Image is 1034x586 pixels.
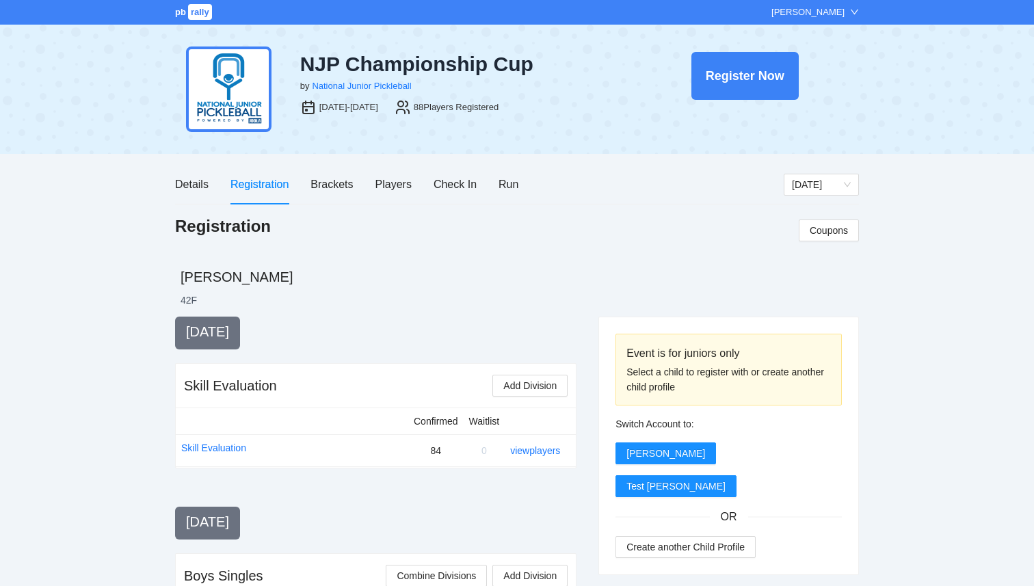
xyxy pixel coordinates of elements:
[181,267,859,287] h2: [PERSON_NAME]
[626,479,726,494] span: Test [PERSON_NAME]
[434,176,477,193] div: Check In
[319,101,378,114] div: [DATE]-[DATE]
[510,445,560,456] a: view players
[300,52,620,77] div: NJP Championship Cup
[810,223,848,238] span: Coupons
[175,7,214,17] a: pbrally
[481,445,487,456] span: 0
[184,376,277,395] div: Skill Evaluation
[615,416,842,431] div: Switch Account to:
[503,568,557,583] span: Add Division
[181,293,197,307] li: 42 F
[312,81,411,91] a: National Junior Pickleball
[771,5,845,19] div: [PERSON_NAME]
[300,79,310,93] div: by
[799,219,859,241] button: Coupons
[184,566,263,585] div: Boys Singles
[469,414,500,429] div: Waitlist
[408,434,464,466] td: 84
[626,446,705,461] span: [PERSON_NAME]
[175,7,186,17] span: pb
[188,4,212,20] span: rally
[691,52,799,100] button: Register Now
[792,174,851,195] span: Thursday
[626,540,745,555] span: Create another Child Profile
[230,176,289,193] div: Registration
[375,176,412,193] div: Players
[186,46,271,132] img: njp-logo2.png
[850,8,859,16] span: down
[710,508,748,525] span: OR
[175,176,209,193] div: Details
[186,324,229,339] span: [DATE]
[397,568,476,583] span: Combine Divisions
[175,215,271,237] h1: Registration
[181,440,246,455] a: Skill Evaluation
[414,414,458,429] div: Confirmed
[626,364,831,395] div: Select a child to register with or create another child profile
[414,101,499,114] div: 88 Players Registered
[615,475,737,497] button: Test [PERSON_NAME]
[310,176,353,193] div: Brackets
[615,442,716,464] button: [PERSON_NAME]
[492,375,568,397] button: Add Division
[503,378,557,393] span: Add Division
[499,176,518,193] div: Run
[186,514,229,529] span: [DATE]
[626,345,831,362] div: Event is for juniors only
[615,536,756,558] button: Create another Child Profile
